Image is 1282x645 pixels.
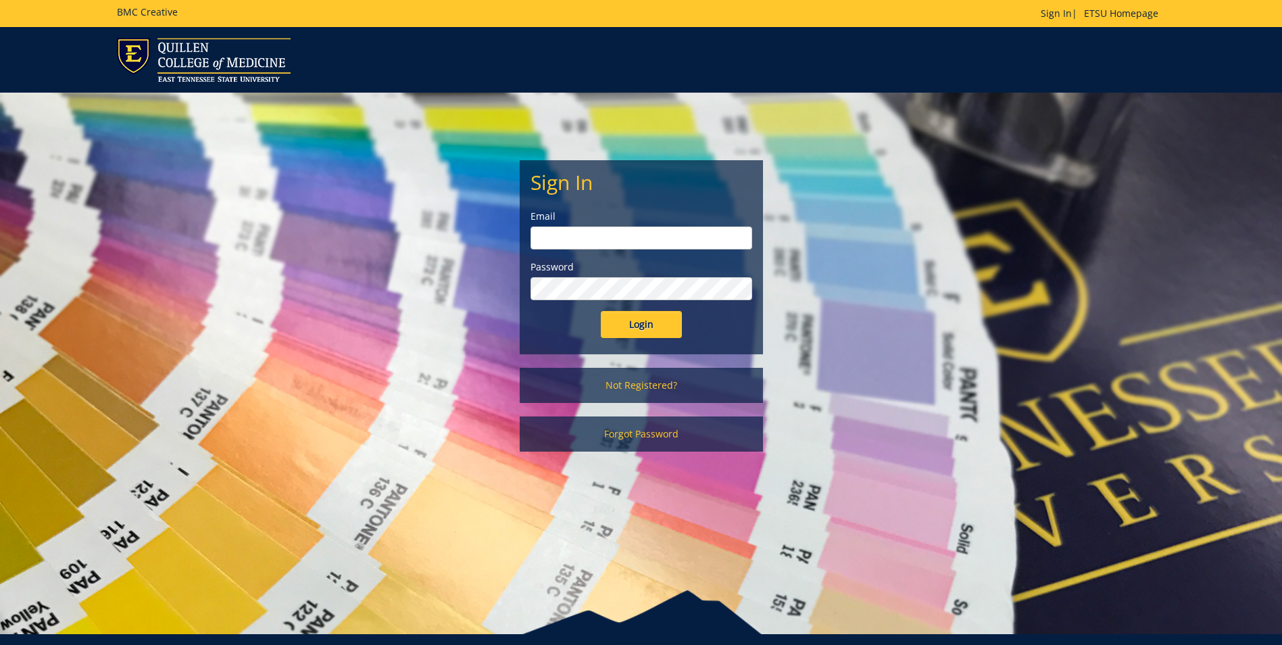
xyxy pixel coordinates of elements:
[531,210,752,223] label: Email
[531,260,752,274] label: Password
[531,171,752,193] h2: Sign In
[117,38,291,82] img: ETSU logo
[520,368,763,403] a: Not Registered?
[1041,7,1165,20] p: |
[1077,7,1165,20] a: ETSU Homepage
[601,311,682,338] input: Login
[117,7,178,17] h5: BMC Creative
[520,416,763,452] a: Forgot Password
[1041,7,1072,20] a: Sign In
